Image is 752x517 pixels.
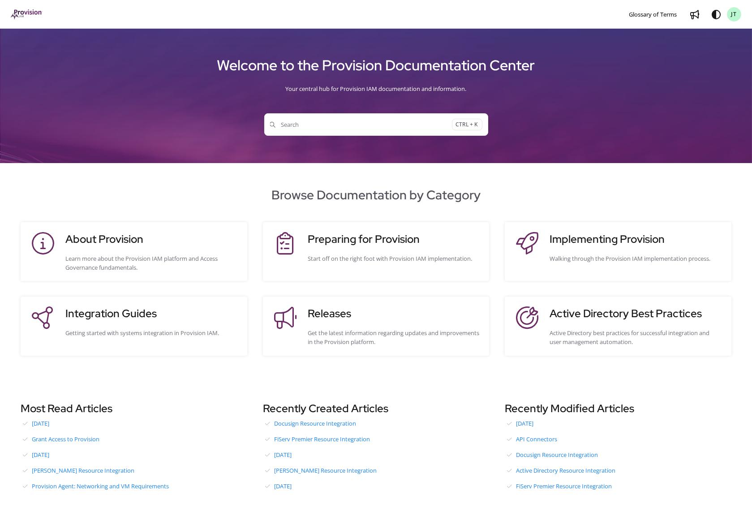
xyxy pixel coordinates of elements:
h3: Most Read Articles [21,401,247,417]
a: Integration GuidesGetting started with systems integration in Provision IAM. [30,306,238,346]
img: brand logo [11,9,43,19]
a: Docusign Resource Integration [505,448,731,461]
div: Walking through the Provision IAM implementation process. [550,254,722,263]
a: FiServ Premier Resource Integration [263,432,490,446]
a: Preparing for ProvisionStart off on the right foot with Provision IAM implementation. [272,231,481,272]
div: Getting started with systems integration in Provision IAM. [65,328,238,337]
span: Search [270,120,452,129]
h3: Preparing for Provision [308,231,481,247]
a: Active Directory Resource Integration [505,464,731,477]
div: Your central hub for Provision IAM documentation and information. [11,78,741,100]
button: JT [727,7,741,22]
div: Start off on the right foot with Provision IAM implementation. [308,254,481,263]
a: Docusign Resource Integration [263,417,490,430]
div: Active Directory best practices for successful integration and user management automation. [550,328,722,346]
a: About ProvisionLearn more about the Provision IAM platform and Access Governance fundamentals. [30,231,238,272]
h3: Implementing Provision [550,231,722,247]
a: [DATE] [21,448,247,461]
h2: Browse Documentation by Category [11,185,741,204]
h1: Welcome to the Provision Documentation Center [11,53,741,78]
h3: Integration Guides [65,306,238,322]
a: [DATE] [21,417,247,430]
a: Project logo [11,9,43,20]
button: SearchCTRL + K [264,113,488,136]
span: JT [731,10,737,19]
h3: About Provision [65,231,238,247]
span: Glossary of Terms [629,10,677,18]
h3: Recently Modified Articles [505,401,731,417]
div: Learn more about the Provision IAM platform and Access Governance fundamentals. [65,254,238,272]
a: Implementing ProvisionWalking through the Provision IAM implementation process. [514,231,722,272]
a: [DATE] [263,448,490,461]
a: [PERSON_NAME] Resource Integration [21,464,247,477]
a: [DATE] [505,417,731,430]
button: Theme options [709,7,723,22]
a: [DATE] [263,479,490,493]
a: [PERSON_NAME] Resource Integration [263,464,490,477]
a: Active Directory Best PracticesActive Directory best practices for successful integration and use... [514,306,722,346]
h3: Active Directory Best Practices [550,306,722,322]
span: CTRL + K [452,119,482,131]
a: Grant Access to Provision [21,432,247,446]
a: API Connectors [505,432,731,446]
a: Provision Agent: Networking and VM Requirements [21,479,247,493]
h3: Releases [308,306,481,322]
a: FiServ Premier Resource Integration [505,479,731,493]
a: Whats new [688,7,702,22]
div: Get the latest information regarding updates and improvements in the Provision platform. [308,328,481,346]
a: ReleasesGet the latest information regarding updates and improvements in the Provision platform. [272,306,481,346]
h3: Recently Created Articles [263,401,490,417]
